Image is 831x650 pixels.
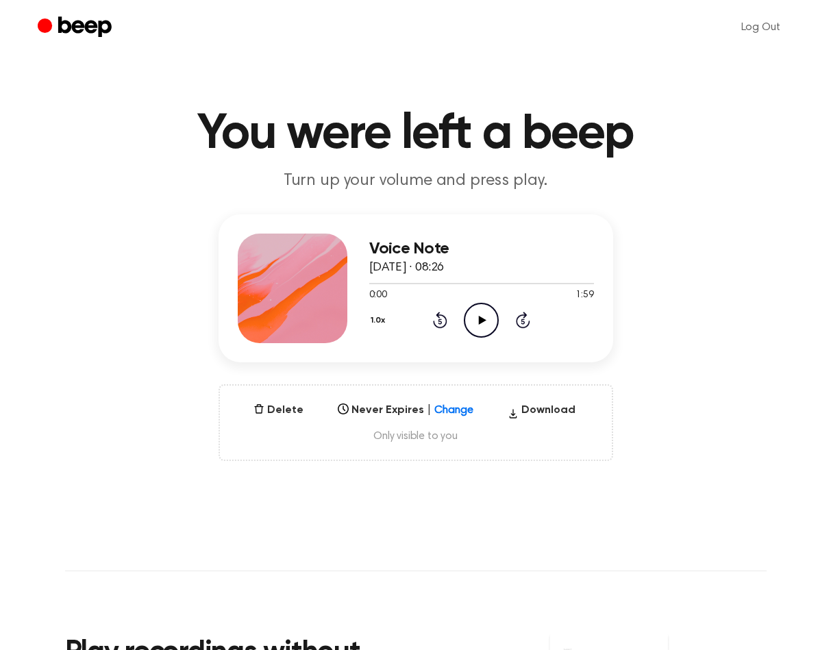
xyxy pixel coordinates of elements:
[153,170,679,192] p: Turn up your volume and press play.
[728,11,794,44] a: Log Out
[248,402,309,418] button: Delete
[236,429,595,443] span: Only visible to you
[369,288,387,303] span: 0:00
[65,110,767,159] h1: You were left a beep
[369,240,594,258] h3: Voice Note
[369,309,390,332] button: 1.0x
[502,402,581,424] button: Download
[369,262,445,274] span: [DATE] · 08:26
[38,14,115,41] a: Beep
[575,288,593,303] span: 1:59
